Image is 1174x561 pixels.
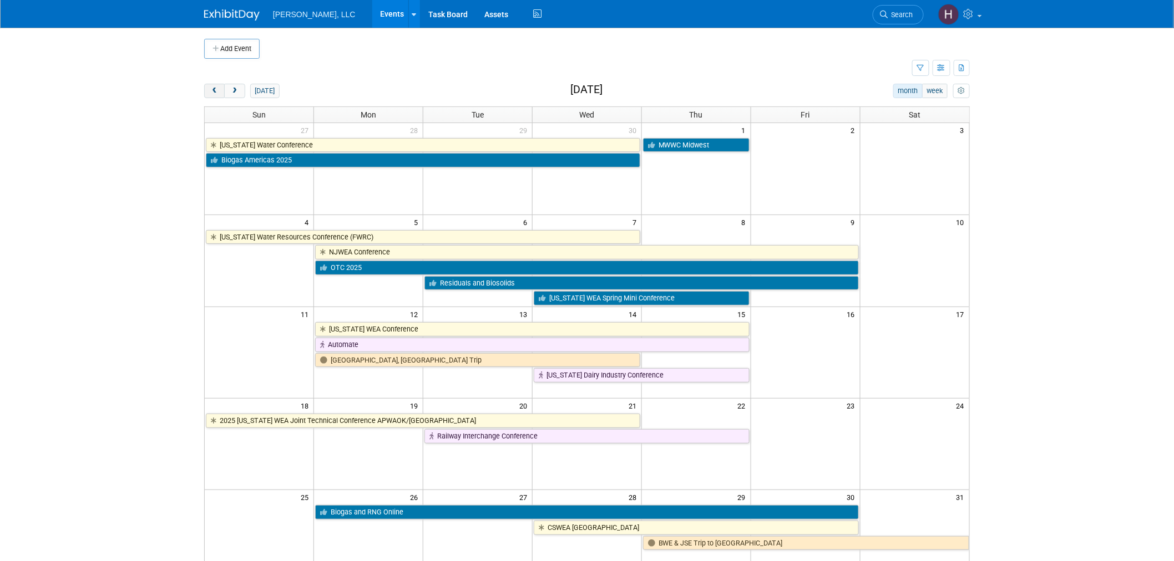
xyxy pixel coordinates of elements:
[315,505,858,519] a: Biogas and RNG Online
[850,123,860,137] span: 2
[628,307,641,321] span: 14
[846,490,860,504] span: 30
[300,490,313,504] span: 25
[850,215,860,229] span: 9
[206,138,640,152] a: [US_STATE] Water Conference
[204,84,225,98] button: prev
[472,110,484,119] span: Tue
[315,245,858,259] a: NJWEA Conference
[518,399,532,412] span: 20
[846,399,860,412] span: 23
[922,84,948,98] button: week
[413,215,423,229] span: 5
[250,84,280,98] button: [DATE]
[315,353,640,368] a: [GEOGRAPHIC_DATA], [GEOGRAPHIC_DATA] Trip
[300,307,313,321] span: 11
[409,490,423,504] span: 26
[737,399,751,412] span: 22
[737,490,751,504] span: 29
[579,110,594,119] span: Wed
[224,84,245,98] button: next
[518,307,532,321] span: 13
[628,399,641,412] span: 21
[252,110,266,119] span: Sun
[955,215,969,229] span: 10
[741,123,751,137] span: 1
[873,5,924,24] a: Search
[424,276,858,290] a: Residuals and Biosolids
[959,123,969,137] span: 3
[361,110,376,119] span: Mon
[628,490,641,504] span: 28
[643,536,969,550] a: BWE & JSE Trip to [GEOGRAPHIC_DATA]
[315,338,749,352] a: Automate
[955,399,969,412] span: 24
[206,153,640,167] a: Biogas Americas 2025
[737,307,751,321] span: 15
[955,307,969,321] span: 17
[690,110,703,119] span: Thu
[955,490,969,504] span: 31
[409,307,423,321] span: 12
[315,322,749,336] a: [US_STATE] WEA Conference
[801,110,810,119] span: Fri
[953,84,970,98] button: myCustomButton
[303,215,313,229] span: 4
[643,138,750,152] a: MWWC Midwest
[893,84,923,98] button: month
[631,215,641,229] span: 7
[534,521,859,535] a: CSWEA [GEOGRAPHIC_DATA]
[409,399,423,412] span: 19
[909,110,920,119] span: Sat
[938,4,959,25] img: Hannah Mulholland
[958,88,965,95] i: Personalize Calendar
[628,123,641,137] span: 30
[846,307,860,321] span: 16
[206,230,640,244] a: [US_STATE] Water Resources Conference (FWRC)
[518,490,532,504] span: 27
[273,10,356,19] span: [PERSON_NAME], LLC
[522,215,532,229] span: 6
[424,429,750,443] a: Railway Interchange Conference
[204,9,260,21] img: ExhibitDay
[570,84,603,96] h2: [DATE]
[518,123,532,137] span: 29
[534,368,750,382] a: [US_STATE] Dairy Industry Conference
[206,414,640,428] a: 2025 [US_STATE] WEA Joint Technical Conference APWAOK/[GEOGRAPHIC_DATA]
[409,123,423,137] span: 28
[534,291,750,305] a: [US_STATE] WEA Spring Mini Conference
[741,215,751,229] span: 8
[888,11,913,19] span: Search
[204,39,260,59] button: Add Event
[300,399,313,412] span: 18
[300,123,313,137] span: 27
[315,261,858,275] a: OTC 2025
